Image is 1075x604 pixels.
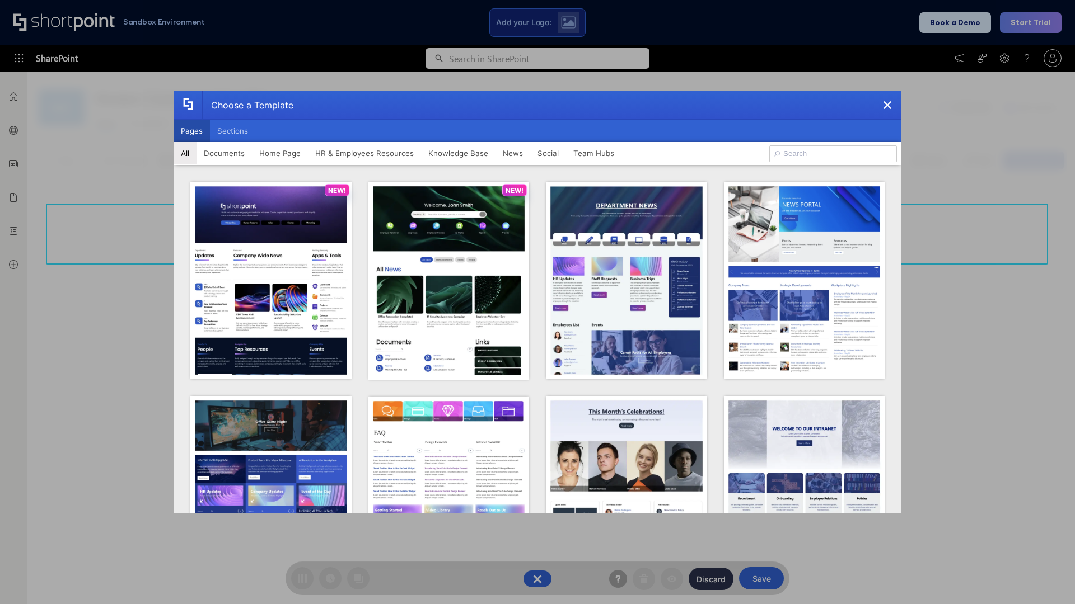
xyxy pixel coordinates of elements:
div: template selector [174,91,901,513]
button: All [174,142,197,164]
p: NEW! [506,186,524,195]
button: Pages [174,120,210,142]
button: Home Page [252,142,308,164]
p: NEW! [328,186,346,195]
button: Knowledge Base [421,142,496,164]
input: Search [769,145,897,162]
button: HR & Employees Resources [308,142,421,164]
iframe: Chat Widget [1019,550,1075,604]
div: Choose a Template [202,91,293,119]
button: Social [530,142,566,164]
button: Documents [197,142,252,164]
button: News [496,142,530,164]
button: Team Hubs [566,142,621,164]
button: Sections [210,120,255,142]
